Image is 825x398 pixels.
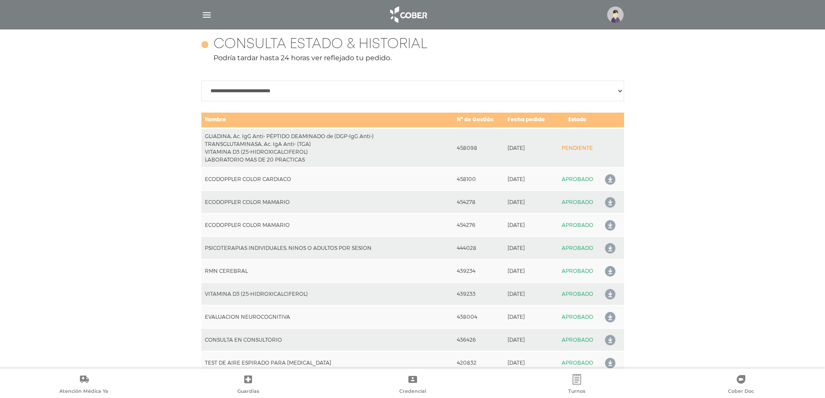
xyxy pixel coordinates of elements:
[201,282,453,305] td: VITAMINA D3 (25-HIDROXICALCIFEROL)
[555,191,600,214] td: APROBADO
[201,351,453,374] td: TEST DE AIRE ESPIRADO PARA [MEDICAL_DATA]
[453,305,504,328] td: 438004
[201,236,453,259] td: PSICOTERAPIAS INDIVIDUALES, NINOS O ADULTOS POR SESION
[201,328,453,351] td: CONSULTA EN CONSULTORIO
[201,168,453,191] td: ECODOPPLER COLOR CARDIACO
[2,374,166,396] a: Atención Médica Ya
[453,191,504,214] td: 454278
[504,168,555,191] td: [DATE]
[201,112,453,128] td: Nombre
[504,351,555,374] td: [DATE]
[555,259,600,282] td: APROBADO
[214,36,427,53] h4: Consulta estado & historial
[201,259,453,282] td: RMN CEREBRAL
[555,351,600,374] td: APROBADO
[555,128,600,168] td: PENDIENTE
[201,305,453,328] td: EVALUACION NEUROCOGNITIVA
[504,191,555,214] td: [DATE]
[330,374,495,396] a: Credencial
[453,259,504,282] td: 439234
[237,388,259,396] span: Guardias
[453,328,504,351] td: 436426
[504,128,555,168] td: [DATE]
[728,388,754,396] span: Cober Doc
[201,191,453,214] td: ECODOPPLER COLOR MAMARIO
[555,328,600,351] td: APROBADO
[555,112,600,128] td: Estado
[399,388,426,396] span: Credencial
[568,388,586,396] span: Turnos
[166,374,330,396] a: Guardias
[385,4,431,25] img: logo_cober_home-white.png
[504,282,555,305] td: [DATE]
[555,168,600,191] td: APROBADO
[201,10,212,20] img: Cober_menu-lines-white.svg
[555,236,600,259] td: APROBADO
[555,305,600,328] td: APROBADO
[453,112,504,128] td: N° de Gestión
[453,168,504,191] td: 458100
[504,259,555,282] td: [DATE]
[504,214,555,236] td: [DATE]
[201,214,453,236] td: ECODOPPLER COLOR MAMARIO
[504,328,555,351] td: [DATE]
[453,282,504,305] td: 439233
[453,214,504,236] td: 454276
[504,112,555,128] td: Fecha pedido
[201,128,453,168] td: GLIADINA, Ac. IgG Anti- PÉPTIDO DEAMINADO de (DGP-IgG Anti-) TRANSGLUTAMINASA, Ac. IgA Anti- (TGA...
[453,351,504,374] td: 420832
[555,214,600,236] td: APROBADO
[504,305,555,328] td: [DATE]
[453,128,504,168] td: 458098
[453,236,504,259] td: 444028
[555,282,600,305] td: APROBADO
[201,53,624,63] p: Podría tardar hasta 24 horas ver reflejado tu pedido.
[659,374,823,396] a: Cober Doc
[495,374,659,396] a: Turnos
[504,236,555,259] td: [DATE]
[607,6,624,23] img: profile-placeholder.svg
[59,388,108,396] span: Atención Médica Ya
